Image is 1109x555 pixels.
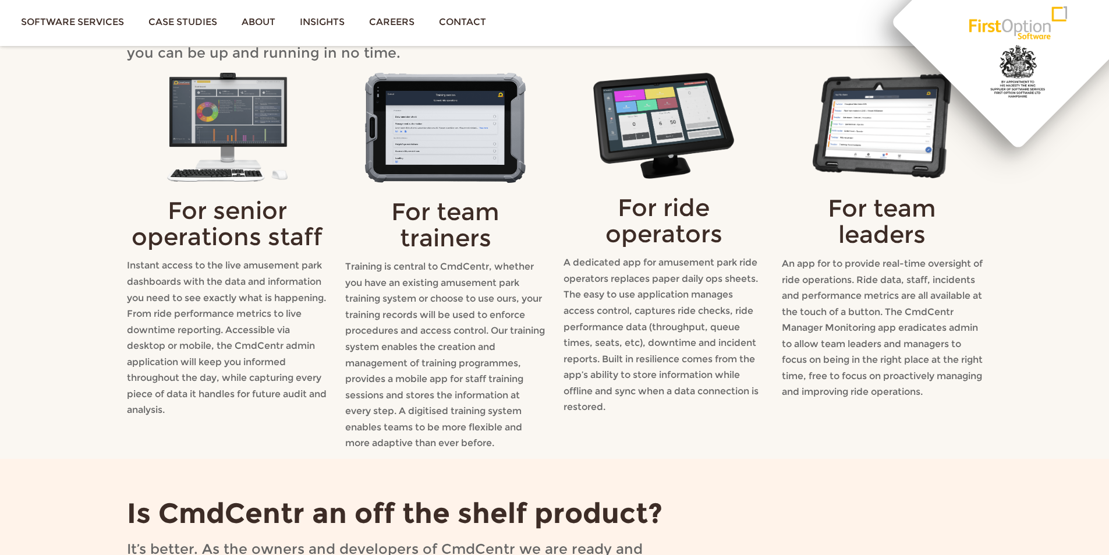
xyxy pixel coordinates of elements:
[564,254,764,415] p: A dedicated app for amusement park ride operators replaces paper daily ops sheets. The easy to us...
[593,73,734,178] img: CmdCentr_Ride_App_Simplified
[167,73,288,182] img: DesktopMockup_small
[564,195,764,247] h3: For ride operators
[812,73,952,179] img: ManagerApp_Notifications
[127,498,692,529] h2: Is CmdCentr an off the shelf product?
[365,73,526,182] img: TrainingAppCase_small
[127,197,328,250] h3: For senior operations staff
[782,195,983,248] h3: For team leaders
[345,259,546,451] p: Training is central to CmdCentr, whether you have an existing amusement park training system or c...
[782,256,983,400] p: An app for to provide real-time oversight of ride operations. Ride data, staff, incidents and per...
[345,199,546,251] h3: For team trainers
[127,257,328,418] p: Instant access to the live amusement park dashboards with the data and information you need to se...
